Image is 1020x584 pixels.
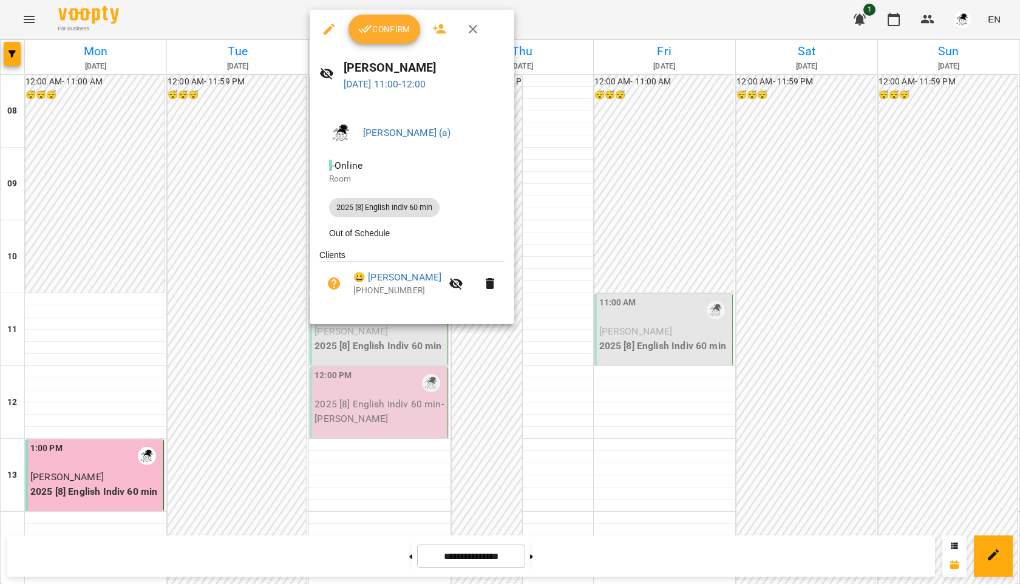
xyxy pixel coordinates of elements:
h6: [PERSON_NAME] [344,58,505,77]
button: Confirm [348,15,420,44]
a: 😀 [PERSON_NAME] [353,270,441,285]
p: [PHONE_NUMBER] [353,285,441,297]
span: 2025 [8] English Indiv 60 min [329,202,440,213]
p: Room [329,173,495,185]
span: - Online [329,160,365,171]
span: Confirm [358,22,410,36]
ul: Clients [319,249,505,310]
img: c09839ea023d1406ff4d1d49130fd519.png [329,121,353,145]
button: Unpaid. Bill the attendance? [319,269,348,298]
a: [DATE] 11:00-12:00 [344,78,426,90]
li: Out of Schedule [319,222,505,244]
a: [PERSON_NAME] (а) [363,127,451,138]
